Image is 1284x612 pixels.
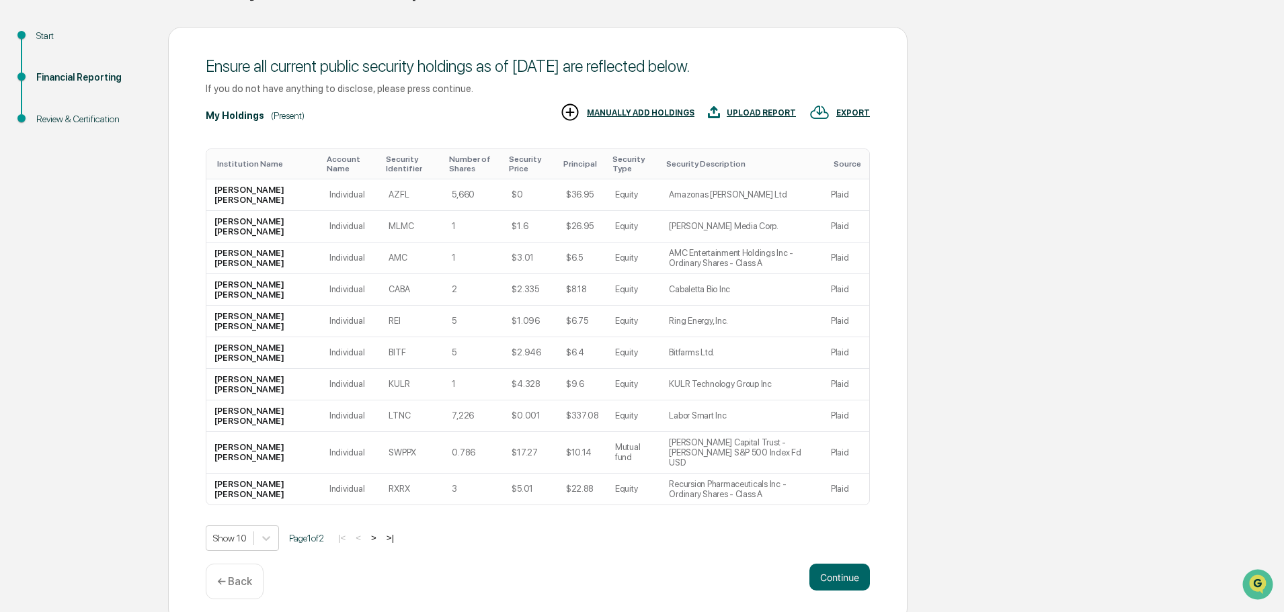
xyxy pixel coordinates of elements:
[380,243,444,274] td: AMC
[504,211,557,243] td: $1.6
[823,243,869,274] td: Plaid
[206,474,321,505] td: [PERSON_NAME] [PERSON_NAME]
[383,532,398,543] button: >|
[558,179,607,211] td: $36.95
[560,102,580,122] img: MANUALLY ADD HOLDINGS
[380,274,444,306] td: CABA
[607,369,661,400] td: Equity
[334,532,350,543] button: |<
[708,102,720,122] img: UPLOAD REPORT
[321,369,380,400] td: Individual
[271,110,305,121] div: (Present)
[558,211,607,243] td: $26.95
[217,575,252,588] p: ← Back
[206,179,321,211] td: [PERSON_NAME] [PERSON_NAME]
[661,306,823,337] td: Ring Energy, Inc.
[661,432,823,474] td: [PERSON_NAME] Capital Trust - [PERSON_NAME] S&P 500 Index Fd USD
[206,83,870,94] div: If you do not have anything to disclose, please press continue.
[607,337,661,369] td: Equity
[823,337,869,369] td: Plaid
[13,171,24,181] div: 🖐️
[563,159,602,169] div: Toggle SortBy
[380,369,444,400] td: KULR
[607,243,661,274] td: Equity
[444,179,504,211] td: 5,660
[558,243,607,274] td: $6.5
[834,159,864,169] div: Toggle SortBy
[449,155,498,173] div: Toggle SortBy
[809,564,870,591] button: Continue
[509,155,552,173] div: Toggle SortBy
[95,227,163,238] a: Powered byPylon
[206,211,321,243] td: [PERSON_NAME] [PERSON_NAME]
[504,179,557,211] td: $0
[809,102,830,122] img: EXPORT
[46,116,170,127] div: We're available if you need us!
[13,196,24,207] div: 🔎
[727,108,796,118] div: UPLOAD REPORT
[607,306,661,337] td: Equity
[504,274,557,306] td: $2.335
[607,274,661,306] td: Equity
[661,179,823,211] td: Amazonas [PERSON_NAME] Ltd
[823,306,869,337] td: Plaid
[206,432,321,474] td: [PERSON_NAME] [PERSON_NAME]
[380,337,444,369] td: BITF
[380,211,444,243] td: MLMC
[661,243,823,274] td: AMC Entertainment Holdings Inc - Ordinary Shares - Class A
[558,369,607,400] td: $9.6
[321,211,380,243] td: Individual
[836,108,870,118] div: EXPORT
[558,337,607,369] td: $6.4
[823,179,869,211] td: Plaid
[13,28,245,50] p: How can we help?
[558,432,607,474] td: $10.14
[823,274,869,306] td: Plaid
[36,112,147,126] div: Review & Certification
[661,337,823,369] td: Bitfarms Ltd.
[607,211,661,243] td: Equity
[380,306,444,337] td: REI
[289,533,324,543] span: Page 1 of 2
[823,211,869,243] td: Plaid
[607,179,661,211] td: Equity
[92,164,172,188] a: 🗄️Attestations
[444,369,504,400] td: 1
[13,103,38,127] img: 1746055101610-c473b297-6a78-478c-a979-82029cc54cd1
[27,169,87,183] span: Preclearance
[823,474,869,505] td: Plaid
[36,29,147,43] div: Start
[380,474,444,505] td: RXRX
[504,432,557,474] td: $17.27
[444,474,504,505] td: 3
[206,56,870,76] div: Ensure all current public security holdings as of [DATE] are reflected below.
[607,400,661,432] td: Equity
[206,400,321,432] td: [PERSON_NAME] [PERSON_NAME]
[380,400,444,432] td: LTNC
[321,400,380,432] td: Individual
[666,159,817,169] div: Toggle SortBy
[444,211,504,243] td: 1
[558,274,607,306] td: $8.18
[607,432,661,474] td: Mutual fund
[661,211,823,243] td: [PERSON_NAME] Media Corp.
[321,179,380,211] td: Individual
[558,306,607,337] td: $6.75
[444,337,504,369] td: 5
[321,243,380,274] td: Individual
[612,155,655,173] div: Toggle SortBy
[444,274,504,306] td: 2
[386,155,438,173] div: Toggle SortBy
[321,306,380,337] td: Individual
[444,306,504,337] td: 5
[504,243,557,274] td: $3.01
[206,369,321,400] td: [PERSON_NAME] [PERSON_NAME]
[206,274,321,306] td: [PERSON_NAME] [PERSON_NAME]
[661,474,823,505] td: Recursion Pharmaceuticals Inc - Ordinary Shares - Class A
[504,400,557,432] td: $0.001
[321,432,380,474] td: Individual
[823,432,869,474] td: Plaid
[823,400,869,432] td: Plaid
[321,274,380,306] td: Individual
